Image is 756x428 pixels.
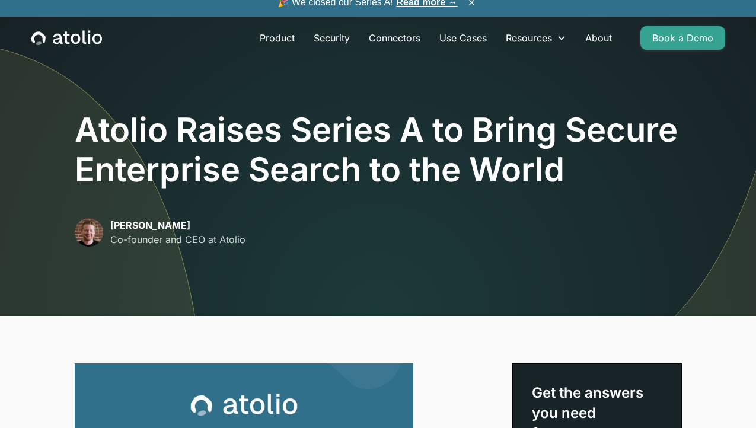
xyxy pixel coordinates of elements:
p: [PERSON_NAME] [110,218,245,232]
a: Security [304,26,359,50]
a: Connectors [359,26,430,50]
h1: Atolio Raises Series A to Bring Secure Enterprise Search to the World [75,110,682,190]
a: About [576,26,621,50]
a: Product [250,26,304,50]
a: home [31,30,102,46]
a: Use Cases [430,26,496,50]
p: Co-founder and CEO at Atolio [110,232,245,247]
a: Book a Demo [640,26,725,50]
div: Resources [496,26,576,50]
div: Resources [506,31,552,45]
